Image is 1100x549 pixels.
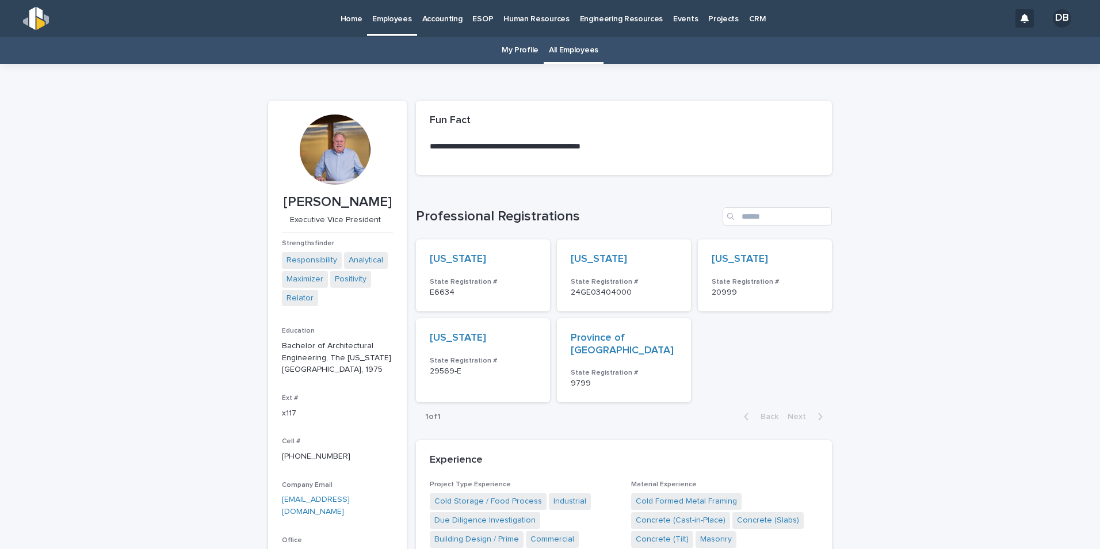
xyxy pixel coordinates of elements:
[549,37,598,64] a: All Employees
[282,395,298,402] span: Ext #
[571,379,677,388] p: 9799
[502,37,538,64] a: My Profile
[335,273,366,285] a: Positivity
[712,253,768,266] a: [US_STATE]
[1053,9,1071,28] div: DB
[557,318,691,402] a: Province of [GEOGRAPHIC_DATA] State Registration #9799
[430,288,536,298] p: E6634
[282,438,300,445] span: Cell #
[430,356,536,365] h3: State Registration #
[571,368,677,378] h3: State Registration #
[282,340,393,376] p: Bachelor of Architectural Engineering, The [US_STATE][GEOGRAPHIC_DATA], 1975
[282,240,334,247] span: Strengthsfinder
[636,533,689,546] a: Concrete (Tilt)
[287,292,314,304] a: Relator
[430,253,486,266] a: [US_STATE]
[23,7,49,30] img: s5b5MGTdWwFoU4EDV7nw
[783,411,832,422] button: Next
[434,495,542,508] a: Cold Storage / Food Process
[723,207,832,226] input: Search
[737,514,799,527] a: Concrete (Slabs)
[282,482,333,489] span: Company Email
[287,273,323,285] a: Maximizer
[557,239,691,311] a: [US_STATE] State Registration #24GE03404000
[434,514,536,527] a: Due Diligence Investigation
[571,253,627,266] a: [US_STATE]
[430,454,483,467] h2: Experience
[434,533,519,546] a: Building Design / Prime
[416,208,718,225] h1: Professional Registrations
[349,254,383,266] a: Analytical
[416,318,550,402] a: [US_STATE] State Registration #29569-E
[430,332,486,345] a: [US_STATE]
[636,514,725,527] a: Concrete (Cast-in-Place)
[416,239,550,311] a: [US_STATE] State Registration #E6634
[636,495,737,508] a: Cold Formed Metal Framing
[430,481,511,488] span: Project Type Experience
[700,533,732,546] a: Masonry
[430,367,536,376] p: 29569-E
[754,413,778,421] span: Back
[282,409,296,417] a: x117
[735,411,783,422] button: Back
[553,495,586,508] a: Industrial
[287,254,337,266] a: Responsibility
[698,239,832,311] a: [US_STATE] State Registration #20999
[430,277,536,287] h3: State Registration #
[282,215,388,225] p: Executive Vice President
[282,327,315,334] span: Education
[571,277,677,287] h3: State Registration #
[282,452,350,460] a: [PHONE_NUMBER]
[571,288,677,298] p: 24GE03404000
[430,115,471,127] h2: Fun Fact
[282,194,393,211] p: [PERSON_NAME]
[282,537,302,544] span: Office
[416,403,450,431] p: 1 of 1
[788,413,813,421] span: Next
[282,495,350,516] a: [EMAIL_ADDRESS][DOMAIN_NAME]
[712,277,818,287] h3: State Registration #
[571,332,677,357] a: Province of [GEOGRAPHIC_DATA]
[631,481,697,488] span: Material Experience
[530,533,574,546] a: Commercial
[712,288,818,298] p: 20999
